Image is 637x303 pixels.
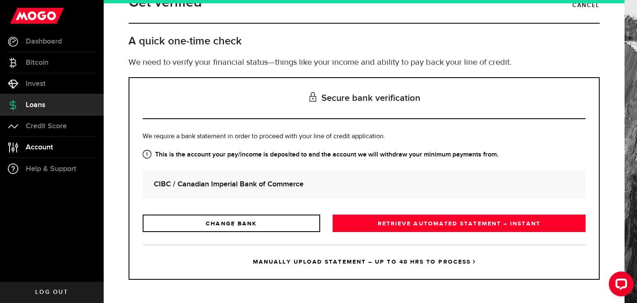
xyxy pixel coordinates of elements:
span: Log out [35,289,68,295]
h2: A quick one-time check [129,34,600,48]
span: Dashboard [26,38,62,45]
p: We need to verify your financial status—things like your income and ability to pay back your line... [129,56,600,69]
span: We require a bank statement in order to proceed with your line of credit application. [143,133,385,140]
span: Loans [26,101,45,109]
span: Credit Score [26,122,67,130]
span: Bitcoin [26,59,49,66]
a: RETRIEVE AUTOMATED STATEMENT – INSTANT [333,215,586,232]
h3: Secure bank verification [143,78,586,119]
iframe: LiveChat chat widget [602,268,637,303]
strong: This is the account your pay/income is deposited to and the account we will withdraw your minimum... [143,150,586,160]
strong: CIBC / Canadian Imperial Bank of Commerce [154,178,574,190]
span: Invest [26,80,46,88]
span: Help & Support [26,165,76,173]
a: CHANGE BANK [143,215,320,232]
span: Account [26,144,53,151]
